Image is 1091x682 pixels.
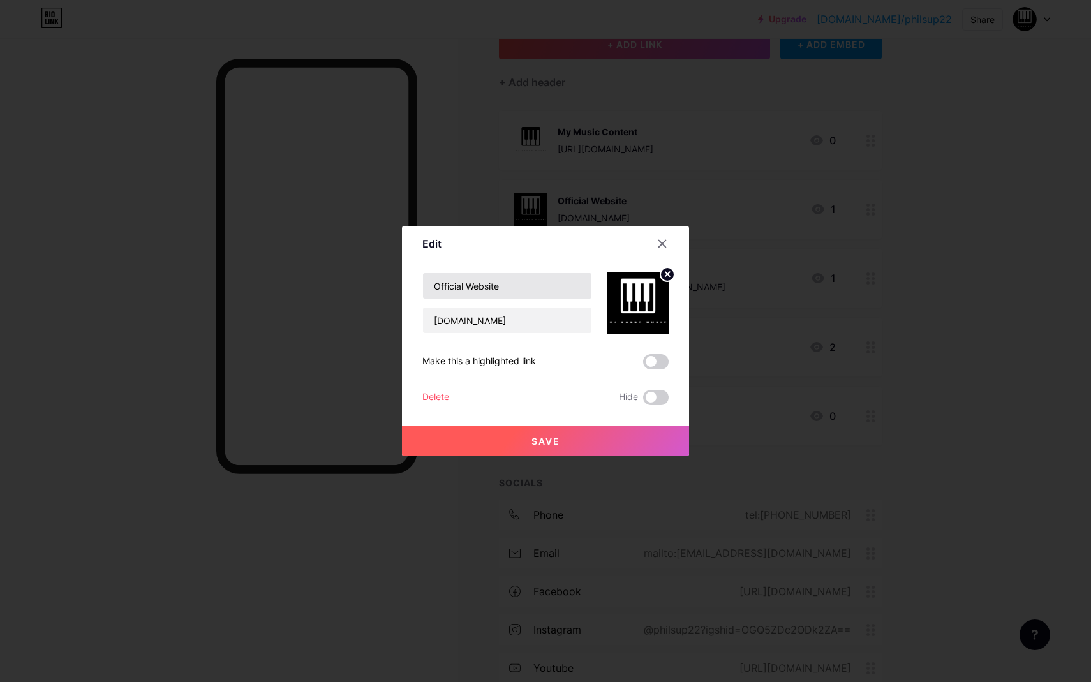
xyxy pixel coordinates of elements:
[619,390,638,405] span: Hide
[422,390,449,405] div: Delete
[607,272,669,334] img: link_thumbnail
[423,308,591,333] input: URL
[402,426,689,456] button: Save
[422,354,536,369] div: Make this a highlighted link
[531,436,560,447] span: Save
[423,273,591,299] input: Title
[422,236,442,251] div: Edit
